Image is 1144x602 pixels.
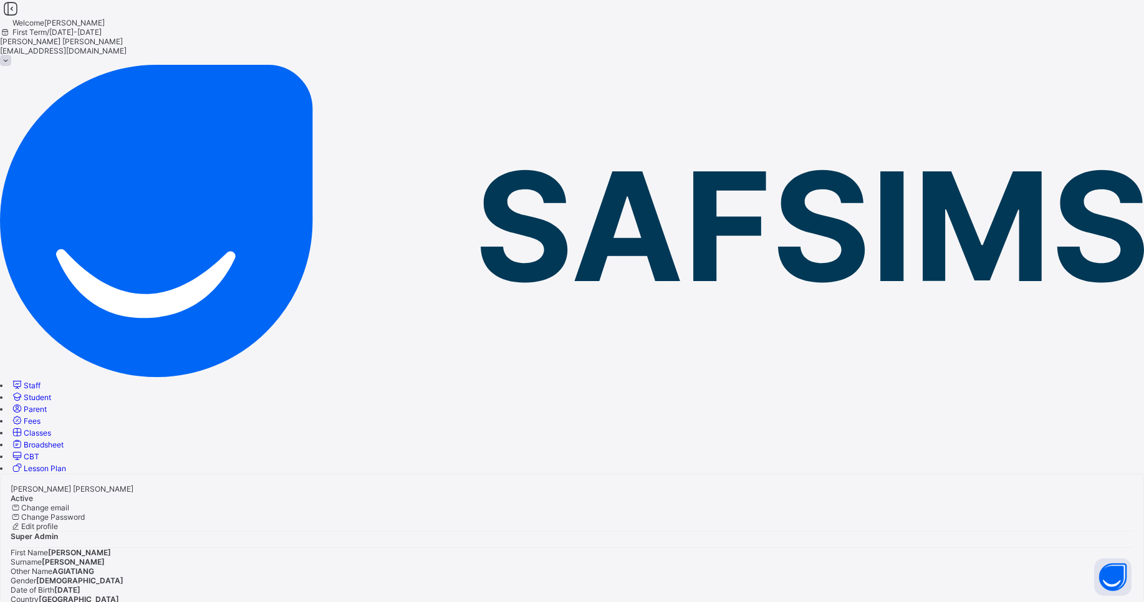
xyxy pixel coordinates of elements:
a: Classes [11,428,51,437]
span: Date of Birth [11,585,54,595]
span: [DEMOGRAPHIC_DATA] [36,576,123,585]
span: [PERSON_NAME] [48,548,111,557]
span: Student [24,393,51,402]
span: Fees [24,416,41,426]
span: Staff [24,381,41,390]
span: Edit profile [21,522,58,531]
button: Open asap [1094,558,1132,596]
span: [PERSON_NAME] [42,557,105,566]
span: Classes [24,428,51,437]
span: Super Admin [11,532,58,541]
a: Parent [11,404,47,414]
a: Fees [11,416,41,426]
span: AGIATIANG [52,566,94,576]
span: First Name [11,548,48,557]
a: Broadsheet [11,440,64,449]
span: Surname [11,557,42,566]
span: Change email [21,503,69,512]
span: [DATE] [54,585,80,595]
a: Lesson Plan [11,464,66,473]
a: Staff [11,381,41,390]
span: [PERSON_NAME] [PERSON_NAME] [11,484,133,494]
span: Change Password [21,512,85,522]
span: Welcome [PERSON_NAME] [12,18,105,27]
a: Student [11,393,51,402]
span: Broadsheet [24,440,64,449]
span: Parent [24,404,47,414]
a: CBT [11,452,39,461]
span: Lesson Plan [24,464,66,473]
span: Gender [11,576,36,585]
span: Active [11,494,33,503]
span: Other Name [11,566,52,576]
span: CBT [24,452,39,461]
